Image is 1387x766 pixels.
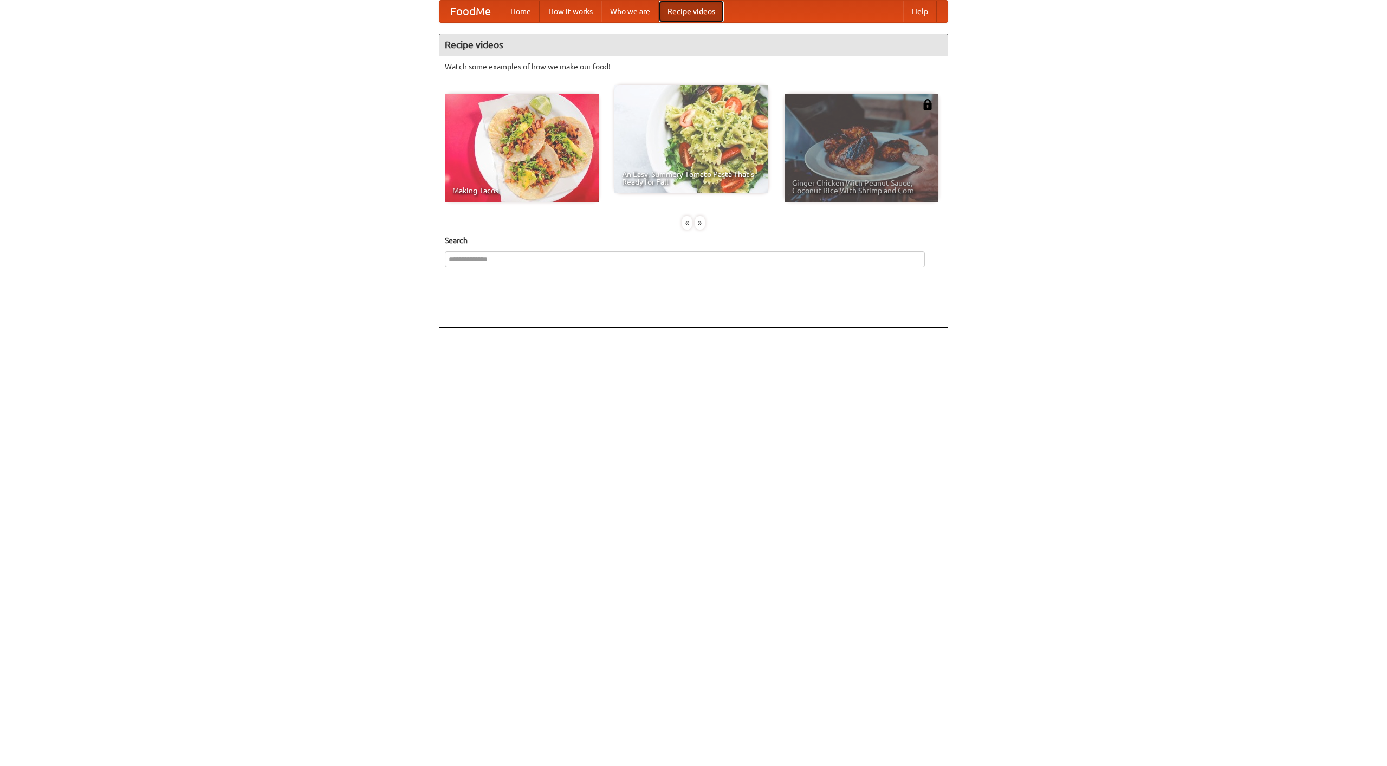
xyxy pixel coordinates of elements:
a: An Easy, Summery Tomato Pasta That's Ready for Fall [614,85,768,193]
span: Making Tacos [452,187,591,194]
h4: Recipe videos [439,34,948,56]
img: 483408.png [922,99,933,110]
p: Watch some examples of how we make our food! [445,61,942,72]
div: « [682,216,692,230]
a: Recipe videos [659,1,724,22]
h5: Search [445,235,942,246]
a: Help [903,1,937,22]
a: Who we are [601,1,659,22]
div: » [695,216,705,230]
a: How it works [540,1,601,22]
a: FoodMe [439,1,502,22]
a: Making Tacos [445,94,599,202]
span: An Easy, Summery Tomato Pasta That's Ready for Fall [622,171,761,186]
a: Home [502,1,540,22]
